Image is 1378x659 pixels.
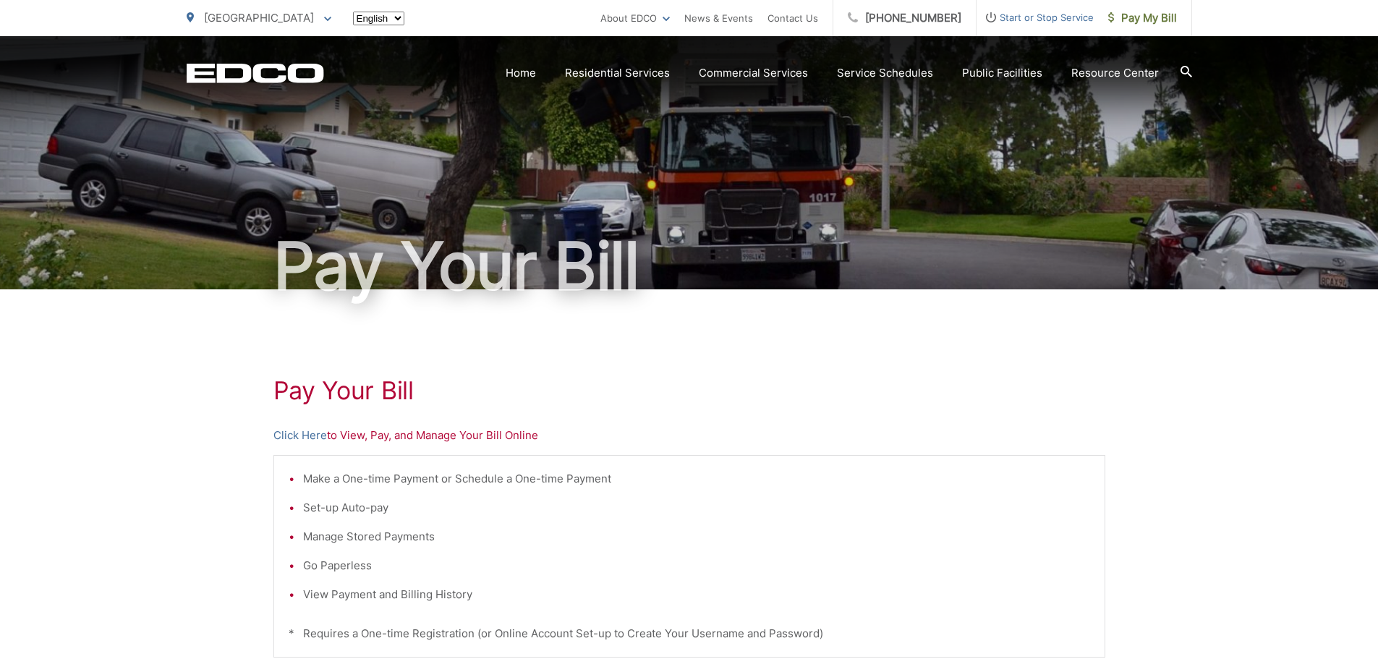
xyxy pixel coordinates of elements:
[303,499,1090,516] li: Set-up Auto-pay
[273,427,1105,444] p: to View, Pay, and Manage Your Bill Online
[684,9,753,27] a: News & Events
[353,12,404,25] select: Select a language
[187,230,1192,302] h1: Pay Your Bill
[767,9,818,27] a: Contact Us
[1108,9,1177,27] span: Pay My Bill
[962,64,1042,82] a: Public Facilities
[600,9,670,27] a: About EDCO
[1071,64,1159,82] a: Resource Center
[565,64,670,82] a: Residential Services
[303,528,1090,545] li: Manage Stored Payments
[303,586,1090,603] li: View Payment and Billing History
[273,376,1105,405] h1: Pay Your Bill
[204,11,314,25] span: [GEOGRAPHIC_DATA]
[187,63,324,83] a: EDCD logo. Return to the homepage.
[303,470,1090,488] li: Make a One-time Payment or Schedule a One-time Payment
[289,625,1090,642] p: * Requires a One-time Registration (or Online Account Set-up to Create Your Username and Password)
[699,64,808,82] a: Commercial Services
[837,64,933,82] a: Service Schedules
[506,64,536,82] a: Home
[273,427,327,444] a: Click Here
[303,557,1090,574] li: Go Paperless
